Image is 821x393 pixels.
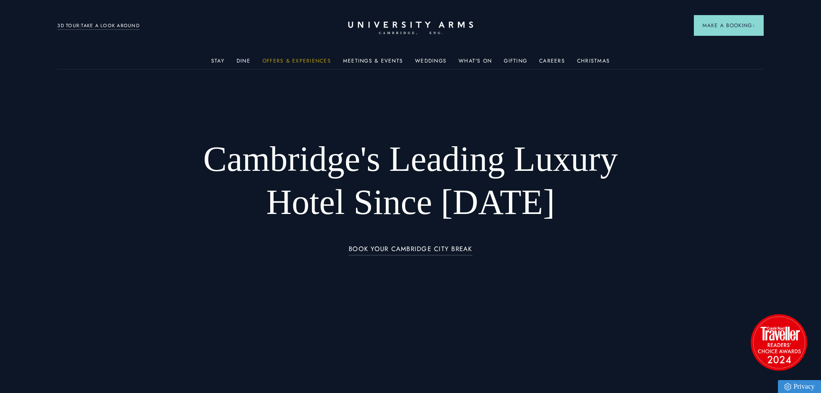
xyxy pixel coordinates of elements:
[694,15,764,36] button: Make a BookingArrow icon
[349,245,472,255] a: BOOK YOUR CAMBRIDGE CITY BREAK
[504,58,527,69] a: Gifting
[702,22,755,29] span: Make a Booking
[746,310,811,374] img: image-2524eff8f0c5d55edbf694693304c4387916dea5-1501x1501-png
[262,58,331,69] a: Offers & Experiences
[577,58,610,69] a: Christmas
[237,58,250,69] a: Dine
[784,383,791,390] img: Privacy
[778,380,821,393] a: Privacy
[343,58,403,69] a: Meetings & Events
[415,58,446,69] a: Weddings
[57,22,140,30] a: 3D TOUR:TAKE A LOOK AROUND
[539,58,565,69] a: Careers
[181,138,640,224] h1: Cambridge's Leading Luxury Hotel Since [DATE]
[459,58,492,69] a: What's On
[211,58,225,69] a: Stay
[752,24,755,27] img: Arrow icon
[348,22,473,35] a: Home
